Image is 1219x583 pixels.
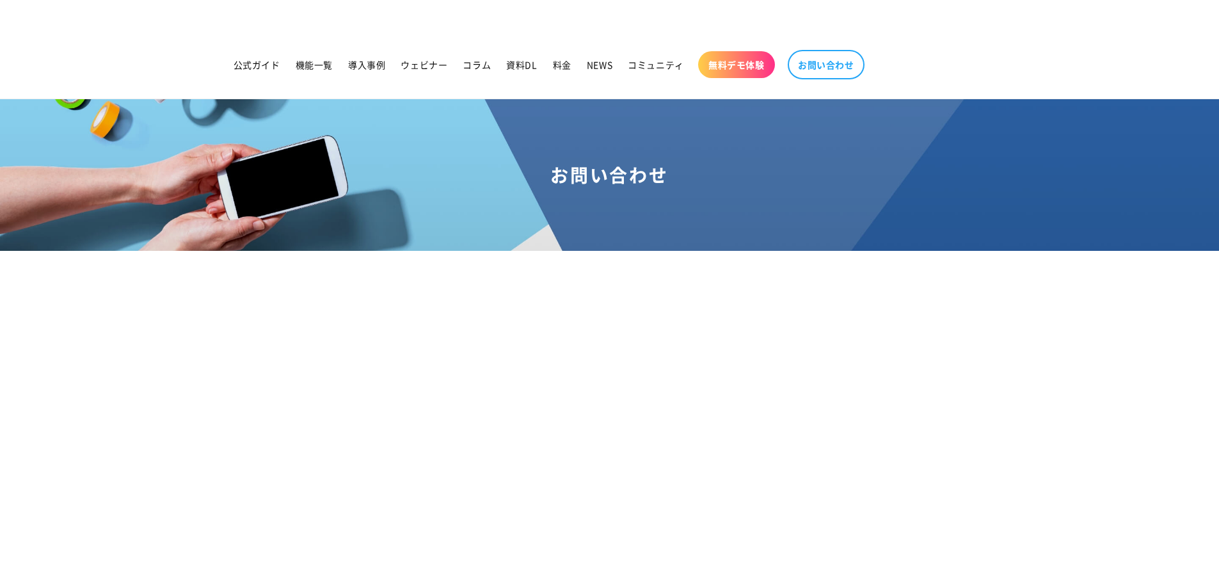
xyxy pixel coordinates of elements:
a: 料金 [545,51,579,78]
span: 導入事例 [348,59,385,70]
span: ウェビナー [401,59,447,70]
a: コラム [455,51,498,78]
span: 機能一覧 [296,59,333,70]
a: 導入事例 [340,51,393,78]
a: ウェビナー [393,51,455,78]
h1: お問い合わせ [15,163,1204,186]
a: 資料DL [498,51,545,78]
a: お問い合わせ [788,50,864,79]
span: NEWS [587,59,612,70]
span: コミュニティ [628,59,684,70]
a: NEWS [579,51,620,78]
a: 公式ガイド [226,51,288,78]
span: 公式ガイド [234,59,280,70]
a: 機能一覧 [288,51,340,78]
span: お問い合わせ [798,59,854,70]
span: コラム [463,59,491,70]
span: 資料DL [506,59,537,70]
a: 無料デモ体験 [698,51,775,78]
a: コミュニティ [620,51,692,78]
span: 料金 [553,59,571,70]
span: 無料デモ体験 [708,59,765,70]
